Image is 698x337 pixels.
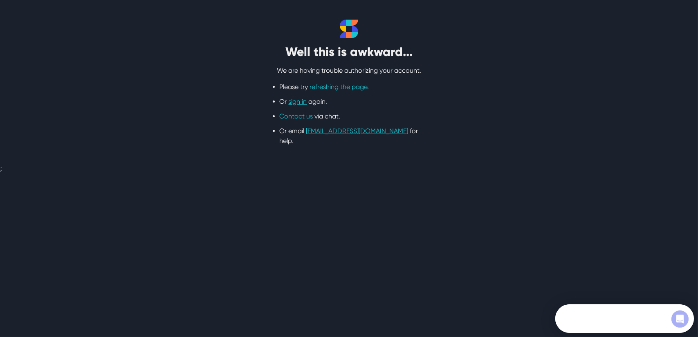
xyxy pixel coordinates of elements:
h2: Well this is awkward... [247,45,451,59]
li: via chat. [280,112,419,121]
li: Or again. [280,97,419,107]
a: refreshing the page [310,83,368,91]
iframe: Intercom live chat discovery launcher [555,304,694,333]
a: sign in [289,98,307,105]
div: Need help? [9,7,122,13]
iframe: Intercom live chat [670,309,690,329]
a: [EMAIL_ADDRESS][DOMAIN_NAME] [306,127,408,135]
li: Or email for help. [280,126,419,146]
p: We are having trouble authorizing your account. [247,66,451,76]
div: The team will reply as soon as they can [9,13,122,22]
a: Contact us [280,112,313,120]
li: Please try . [280,82,419,92]
div: Open Intercom Messenger [3,3,146,26]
